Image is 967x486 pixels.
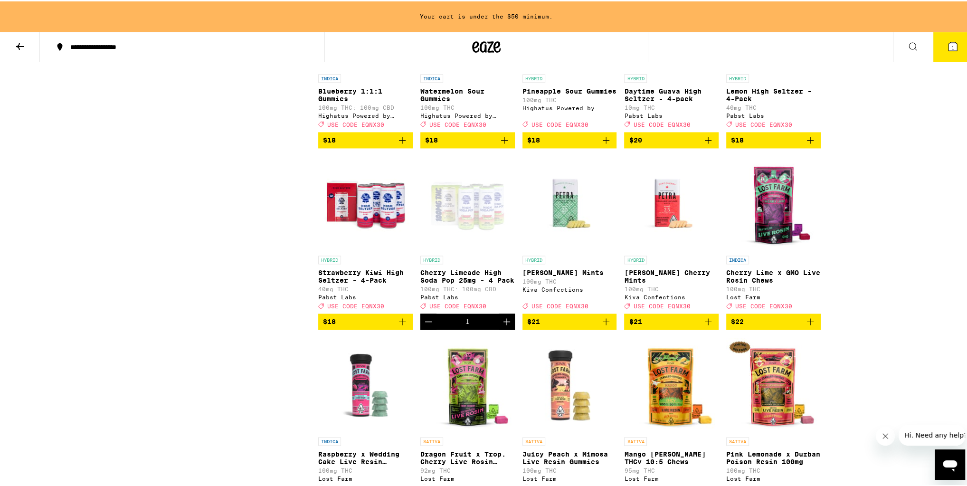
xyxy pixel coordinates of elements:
[726,336,821,431] img: Lost Farm - Pink Lemonade x Durban Poison Resin 100mg
[522,277,617,283] p: 100mg THC
[522,95,617,102] p: 100mg THC
[318,154,413,249] img: Pabst Labs - Strawberry Kiwi High Seltzer - 4-Pack
[935,448,965,478] iframe: Button to launch messaging window
[726,111,821,117] div: Pabst Labs
[420,449,515,464] p: Dragon Fruit x Trop. Cherry Live Rosin Chews
[876,425,895,444] iframe: Close message
[318,111,413,117] div: Highatus Powered by Cannabiotix
[522,474,617,480] div: Lost Farm
[624,267,719,283] p: [PERSON_NAME] Cherry Mints
[726,474,821,480] div: Lost Farm
[624,466,719,472] p: 95mg THC
[420,312,436,328] button: Decrement
[499,312,515,328] button: Increment
[429,120,486,126] span: USE CODE EQNX30
[629,135,642,143] span: $20
[522,285,617,291] div: Kiva Confections
[318,466,413,472] p: 100mg THC
[624,474,719,480] div: Lost Farm
[624,436,647,444] p: SATIVA
[624,103,719,109] p: 10mg THC
[726,73,749,81] p: HYBRID
[624,131,719,147] button: Add to bag
[318,267,413,283] p: Strawberry Kiwi High Seltzer - 4-Pack
[624,285,719,291] p: 100mg THC
[522,449,617,464] p: Juicy Peach x Mimosa Live Resin Gummies
[318,285,413,291] p: 40mg THC
[624,154,719,312] a: Open page for Petra Tart Cherry Mints from Kiva Confections
[420,336,515,431] img: Lost Farm - Dragon Fruit x Trop. Cherry Live Rosin Chews
[624,312,719,328] button: Add to bag
[726,254,749,263] p: INDICA
[531,120,588,126] span: USE CODE EQNX30
[323,135,336,143] span: $18
[726,466,821,472] p: 100mg THC
[420,293,515,299] div: Pabst Labs
[429,301,486,307] span: USE CODE EQNX30
[318,103,413,109] p: 100mg THC: 100mg CBD
[531,301,588,307] span: USE CODE EQNX30
[522,254,545,263] p: HYBRID
[420,73,443,81] p: INDICA
[726,131,821,147] button: Add to bag
[629,316,642,324] span: $21
[527,135,540,143] span: $18
[425,135,438,143] span: $18
[522,86,617,94] p: Pineapple Sour Gummies
[624,254,647,263] p: HYBRID
[726,154,821,312] a: Open page for Cherry Lime x GMO Live Rosin Chews from Lost Farm
[318,312,413,328] button: Add to bag
[624,154,719,249] img: Kiva Confections - Petra Tart Cherry Mints
[726,436,749,444] p: SATIVA
[420,154,515,312] a: Open page for Cherry Limeade High Soda Pop 25mg - 4 Pack from Pabst Labs
[318,436,341,444] p: INDICA
[726,103,821,109] p: 40mg THC
[731,135,744,143] span: $18
[624,293,719,299] div: Kiva Confections
[420,86,515,101] p: Watermelon Sour Gummies
[318,336,413,431] img: Lost Farm - Raspberry x Wedding Cake Live Resin Gummies
[522,267,617,275] p: [PERSON_NAME] Mints
[420,267,515,283] p: Cherry Limeade High Soda Pop 25mg - 4 Pack
[624,449,719,464] p: Mango [PERSON_NAME] THCv 10:5 Chews
[633,120,690,126] span: USE CODE EQNX30
[420,103,515,109] p: 100mg THC
[624,336,719,431] img: Lost Farm - Mango Jack Herer THCv 10:5 Chews
[6,7,68,14] span: Hi. Need any help?
[522,154,617,249] img: Kiva Confections - Petra Moroccan Mints
[318,73,341,81] p: INDICA
[726,267,821,283] p: Cherry Lime x GMO Live Rosin Chews
[327,120,384,126] span: USE CODE EQNX30
[527,316,540,324] span: $21
[318,154,413,312] a: Open page for Strawberry Kiwi High Seltzer - 4-Pack from Pabst Labs
[633,301,690,307] span: USE CODE EQNX30
[318,474,413,480] div: Lost Farm
[318,254,341,263] p: HYBRID
[327,301,384,307] span: USE CODE EQNX30
[318,293,413,299] div: Pabst Labs
[420,254,443,263] p: HYBRID
[624,111,719,117] div: Pabst Labs
[420,436,443,444] p: SATIVA
[420,466,515,472] p: 92mg THC
[522,104,617,110] div: Highatus Powered by Cannabiotix
[323,316,336,324] span: $18
[420,285,515,291] p: 100mg THC: 100mg CBD
[465,316,470,324] div: 1
[726,312,821,328] button: Add to bag
[318,86,413,101] p: Blueberry 1:1:1 Gummies
[420,111,515,117] div: Highatus Powered by Cannabiotix
[522,336,617,431] img: Lost Farm - Juicy Peach x Mimosa Live Resin Gummies
[420,131,515,147] button: Add to bag
[522,73,545,81] p: HYBRID
[735,120,792,126] span: USE CODE EQNX30
[726,285,821,291] p: 100mg THC
[522,436,545,444] p: SATIVA
[726,449,821,464] p: Pink Lemonade x Durban Poison Resin 100mg
[318,131,413,147] button: Add to bag
[726,293,821,299] div: Lost Farm
[420,474,515,480] div: Lost Farm
[318,449,413,464] p: Raspberry x Wedding Cake Live Resin Gummies
[735,301,792,307] span: USE CODE EQNX30
[899,423,965,444] iframe: Message from company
